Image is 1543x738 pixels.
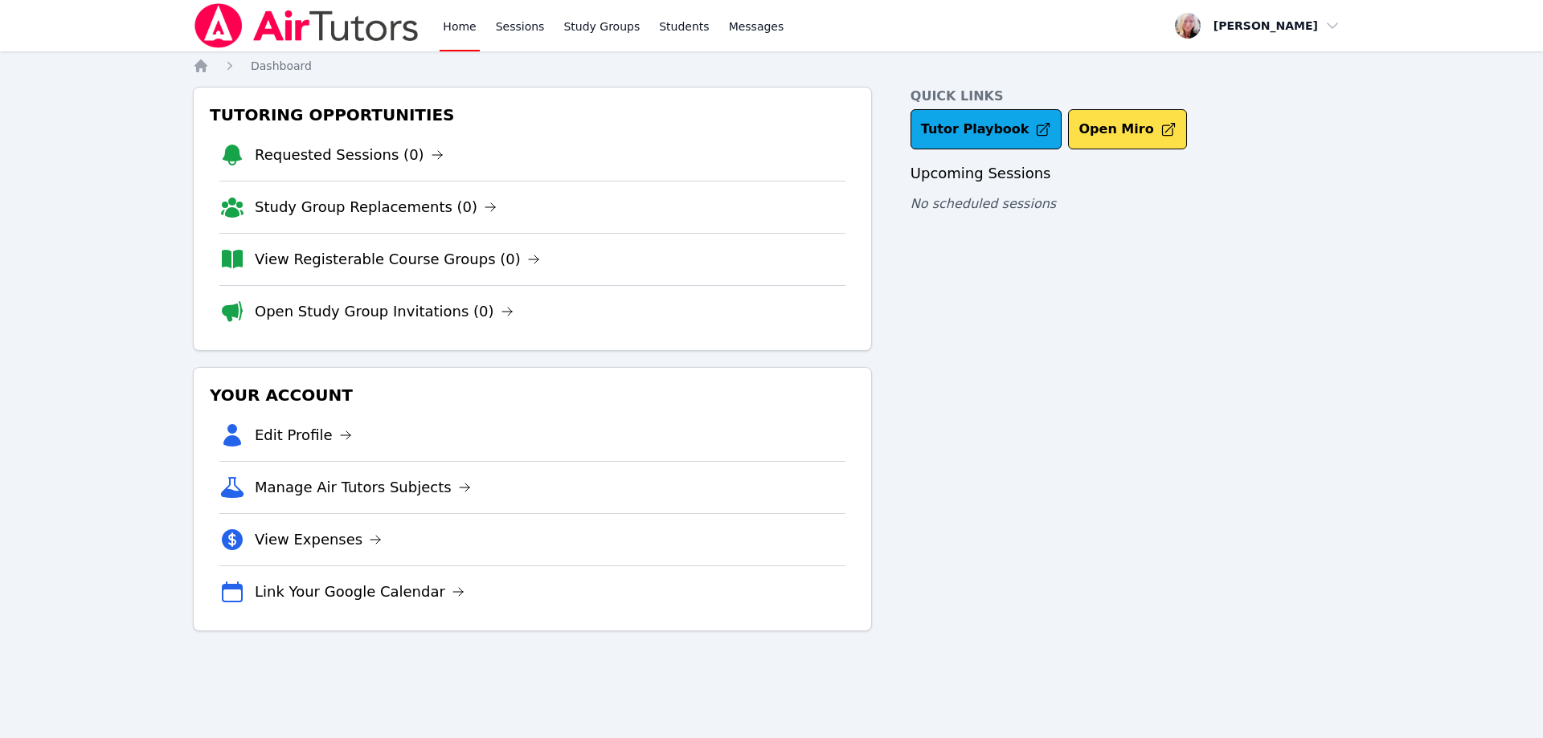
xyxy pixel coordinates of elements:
[255,144,444,166] a: Requested Sessions (0)
[251,59,312,72] span: Dashboard
[1068,109,1186,149] button: Open Miro
[193,58,1350,74] nav: Breadcrumb
[255,476,471,499] a: Manage Air Tutors Subjects
[207,381,858,410] h3: Your Account
[255,248,540,271] a: View Registerable Course Groups (0)
[911,87,1350,106] h4: Quick Links
[255,196,497,218] a: Study Group Replacements (0)
[255,528,382,551] a: View Expenses
[911,196,1056,211] span: No scheduled sessions
[729,18,784,35] span: Messages
[255,424,352,446] a: Edit Profile
[255,581,465,603] a: Link Your Google Calendar
[911,109,1062,149] a: Tutor Playbook
[207,100,858,129] h3: Tutoring Opportunities
[251,58,312,74] a: Dashboard
[193,3,420,48] img: Air Tutors
[255,300,514,323] a: Open Study Group Invitations (0)
[911,162,1350,185] h3: Upcoming Sessions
